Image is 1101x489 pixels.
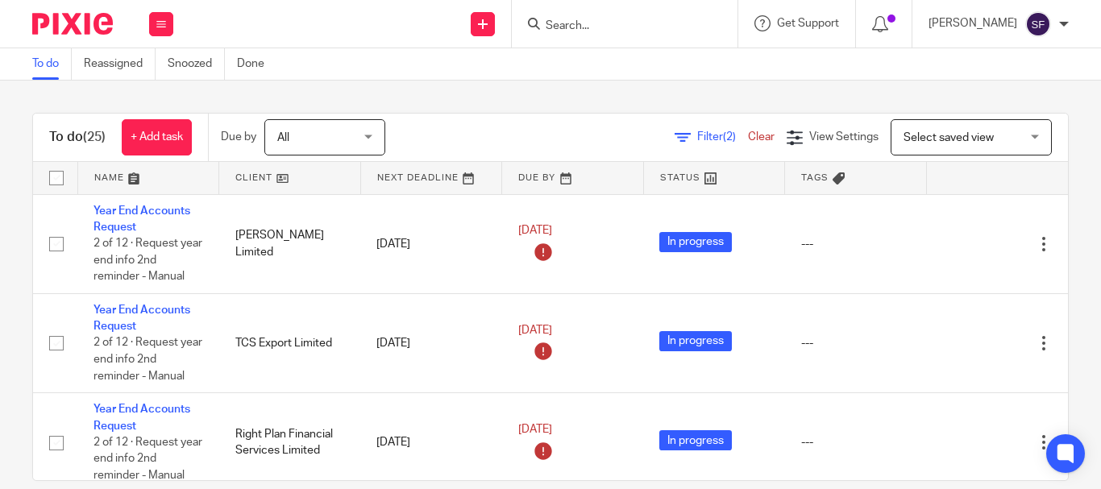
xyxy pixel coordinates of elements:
span: (25) [83,131,106,143]
a: Snoozed [168,48,225,80]
span: View Settings [809,131,879,143]
span: In progress [659,430,732,450]
a: Year End Accounts Request [93,404,190,431]
span: 2 of 12 · Request year end info 2nd reminder - Manual [93,437,202,481]
span: 2 of 12 · Request year end info 2nd reminder - Manual [93,338,202,382]
h1: To do [49,129,106,146]
span: Select saved view [904,132,994,143]
a: Year End Accounts Request [93,305,190,332]
span: Tags [801,173,829,182]
span: [DATE] [518,325,552,336]
td: [DATE] [360,194,502,293]
span: In progress [659,331,732,351]
a: Done [237,48,276,80]
a: To do [32,48,72,80]
div: --- [801,236,911,252]
a: Year End Accounts Request [93,205,190,233]
a: + Add task [122,119,192,155]
a: Clear [748,131,775,143]
span: Filter [697,131,748,143]
td: TCS Export Limited [219,293,361,392]
span: [DATE] [518,226,552,237]
span: 2 of 12 · Request year end info 2nd reminder - Manual [93,238,202,282]
span: Get Support [777,18,839,29]
span: In progress [659,232,732,252]
span: [DATE] [518,424,552,435]
div: --- [801,335,911,351]
p: [PERSON_NAME] [929,15,1017,31]
img: svg%3E [1025,11,1051,37]
input: Search [544,19,689,34]
td: [PERSON_NAME] Limited [219,194,361,293]
a: Reassigned [84,48,156,80]
span: (2) [723,131,736,143]
span: All [277,132,289,143]
img: Pixie [32,13,113,35]
td: [DATE] [360,293,502,392]
div: --- [801,434,911,450]
p: Due by [221,129,256,145]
